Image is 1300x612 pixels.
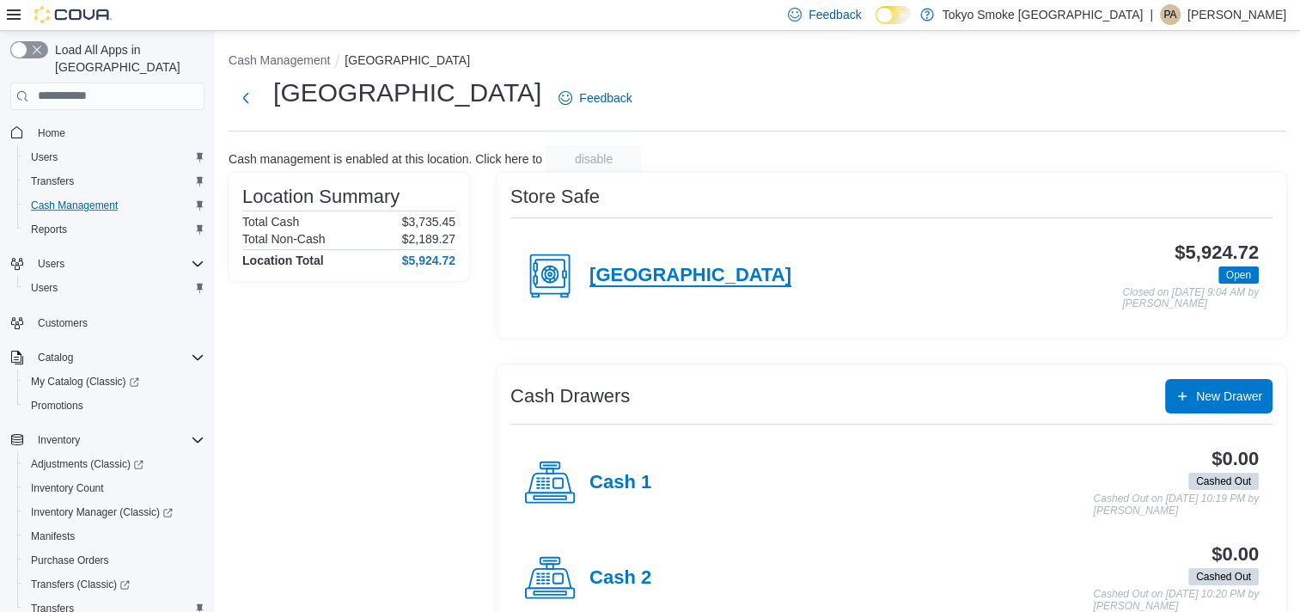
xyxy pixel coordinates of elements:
a: Home [31,123,72,144]
a: My Catalog (Classic) [17,370,211,394]
a: Cash Management [24,195,125,216]
button: Users [17,145,211,169]
p: Cashed Out on [DATE] 10:19 PM by [PERSON_NAME] [1093,493,1259,517]
a: Transfers [24,171,81,192]
h4: Cash 2 [589,567,651,590]
button: Users [17,276,211,300]
a: Customers [31,313,95,334]
span: Purchase Orders [31,554,109,567]
span: Open [1226,267,1251,283]
span: Manifests [24,526,204,547]
div: Phoebe Andreason [1160,4,1181,25]
a: Purchase Orders [24,550,116,571]
button: Inventory [3,428,211,452]
span: Reports [31,223,67,236]
span: Dark Mode [876,24,876,25]
h3: Location Summary [242,187,400,207]
span: New Drawer [1196,388,1262,405]
button: Transfers [17,169,211,193]
h6: Total Non-Cash [242,232,326,246]
a: Promotions [24,395,90,416]
span: Inventory Count [24,478,204,499]
button: Promotions [17,394,211,418]
span: Transfers (Classic) [31,578,130,591]
h4: $5,924.72 [402,254,455,267]
h3: $0.00 [1212,449,1259,469]
a: Inventory Manager (Classic) [24,502,180,523]
span: Catalog [38,351,73,364]
a: Adjustments (Classic) [17,452,211,476]
button: [GEOGRAPHIC_DATA] [345,53,470,67]
button: Catalog [31,347,80,368]
span: Transfers [24,171,204,192]
span: Users [31,281,58,295]
a: Feedback [552,81,638,115]
span: Home [31,122,204,144]
span: Adjustments (Classic) [24,454,204,474]
span: Catalog [31,347,204,368]
span: disable [575,150,613,168]
span: Load All Apps in [GEOGRAPHIC_DATA] [48,41,204,76]
input: Dark Mode [876,6,912,24]
span: Users [24,147,204,168]
a: Reports [24,219,74,240]
nav: An example of EuiBreadcrumbs [229,52,1286,72]
span: Cashed Out [1196,569,1251,584]
a: Transfers (Classic) [24,574,137,595]
span: Customers [38,316,88,330]
span: Feedback [809,6,861,23]
span: My Catalog (Classic) [24,371,204,392]
button: Cash Management [229,53,330,67]
span: Cash Management [31,199,118,212]
span: Feedback [579,89,632,107]
a: Transfers (Classic) [17,572,211,597]
button: Inventory Count [17,476,211,500]
a: Users [24,278,64,298]
span: Promotions [24,395,204,416]
button: disable [546,145,642,173]
h3: $0.00 [1212,544,1259,565]
button: Users [3,252,211,276]
a: Manifests [24,526,82,547]
span: Inventory Manager (Classic) [31,505,173,519]
span: Cash Management [24,195,204,216]
span: Open [1218,266,1259,284]
h6: Total Cash [242,215,299,229]
span: Cashed Out [1188,473,1259,490]
span: Promotions [31,399,83,413]
p: Tokyo Smoke [GEOGRAPHIC_DATA] [943,4,1144,25]
p: $2,189.27 [402,232,455,246]
h3: $5,924.72 [1175,242,1259,263]
img: Cova [34,6,112,23]
p: Cash management is enabled at this location. Click here to [229,152,542,166]
a: My Catalog (Classic) [24,371,146,392]
span: Manifests [31,529,75,543]
span: Purchase Orders [24,550,204,571]
button: New Drawer [1165,379,1273,413]
a: Inventory Manager (Classic) [17,500,211,524]
span: Customers [31,312,204,334]
span: Cashed Out [1188,568,1259,585]
span: Inventory [38,433,80,447]
button: Manifests [17,524,211,548]
a: Users [24,147,64,168]
h4: Cash 1 [589,472,651,494]
span: Transfers (Classic) [24,574,204,595]
span: Users [24,278,204,298]
h3: Store Safe [510,187,600,207]
button: Catalog [3,346,211,370]
h4: Location Total [242,254,324,267]
button: Next [229,81,263,115]
span: Users [31,254,204,274]
p: | [1150,4,1153,25]
button: Cash Management [17,193,211,217]
span: My Catalog (Classic) [31,375,139,389]
button: Customers [3,310,211,335]
h3: Cash Drawers [510,386,630,407]
span: PA [1163,4,1176,25]
span: Users [31,150,58,164]
span: Inventory [31,430,204,450]
a: Adjustments (Classic) [24,454,150,474]
span: Adjustments (Classic) [31,457,143,471]
h4: [GEOGRAPHIC_DATA] [589,265,791,287]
